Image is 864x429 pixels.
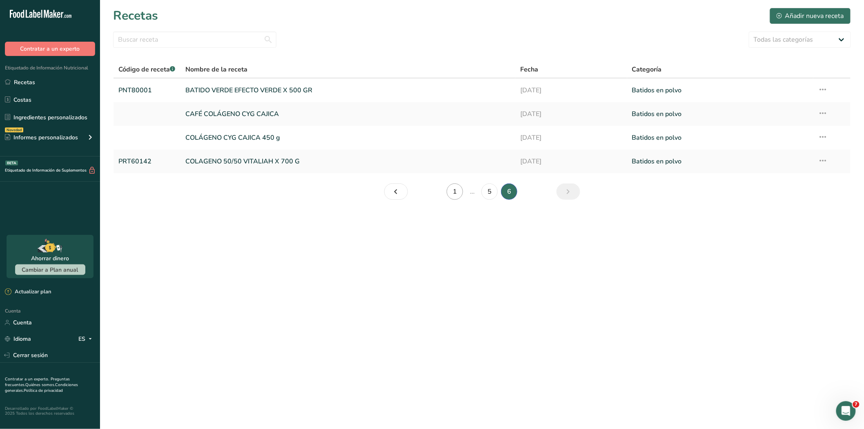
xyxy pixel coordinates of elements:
font: BETA [7,161,16,165]
font: Informes personalizados [13,134,78,141]
font: 5 [488,187,492,196]
font: Idioma [13,335,31,343]
a: Preguntas frecuentes. [5,376,70,388]
font: Batidos en polvo [632,157,682,166]
a: Página 1. [447,183,463,200]
font: Nombre de la receta [185,65,247,74]
a: [DATE] [520,82,622,99]
a: [DATE] [520,153,622,170]
a: Batidos en polvo [632,82,808,99]
font: [DATE] [520,86,541,95]
font: Batidos en polvo [632,109,682,118]
font: [DATE] [520,109,541,118]
font: BATIDO VERDE EFECTO VERDE X 500 GR [185,86,312,95]
font: PNT80001 [118,86,152,95]
font: 2025 Todos los derechos reservados [5,411,74,416]
a: PNT80001 [118,82,176,99]
a: Política de privacidad [24,388,63,393]
font: COLÁGENO CYG CAJICA 450 g [185,133,280,142]
font: Batidos en polvo [632,133,682,142]
font: Etiquetado de Información Nutricional [5,65,88,71]
font: [DATE] [520,157,541,166]
a: Contratar a un experto. [5,376,49,382]
font: ES [78,335,85,343]
font: Ahorrar dinero [31,255,69,262]
a: [DATE] [520,129,622,146]
a: Batidos en polvo [632,153,808,170]
font: Recetas [14,78,35,86]
a: Siguiente página [557,183,580,200]
font: Actualizar plan [15,288,51,295]
font: Contratar a un experto [20,45,80,53]
font: 1 [453,187,457,196]
font: Recetas [113,7,158,24]
font: [DATE] [520,133,541,142]
a: COLAGENO 50/50 VITALIAH X 700 G [185,153,511,170]
font: Etiquetado de Información de Suplementos [5,168,87,173]
font: Batidos en polvo [632,86,682,95]
button: Cambiar a Plan anual [15,264,85,275]
a: Batidos en polvo [632,129,808,146]
font: Costas [13,96,31,104]
font: Desarrollado por FoodLabelMaker © [5,406,73,411]
a: COLÁGENO CYG CAJICA 450 g [185,129,511,146]
font: CAFÉ COLÁGENO CYG CAJICA [185,109,279,118]
button: Añadir nueva receta [770,8,851,24]
a: Página anterior [384,183,408,200]
a: Condiciones generales. [5,382,78,393]
font: Código de receta [118,65,170,74]
input: Buscar receta [113,31,276,48]
font: PRT60142 [118,157,151,166]
a: PRT60142 [118,153,176,170]
font: Categoría [632,65,662,74]
font: Añadir nueva receta [785,11,844,20]
a: BATIDO VERDE EFECTO VERDE X 500 GR [185,82,511,99]
iframe: Chat en vivo de Intercom [836,401,856,421]
a: [DATE] [520,105,622,123]
font: 7 [855,402,858,407]
a: Quiénes somos. [25,382,55,388]
font: Cuenta [13,319,32,326]
font: COLAGENO 50/50 VITALIAH X 700 G [185,157,300,166]
font: Cerrar sesión [13,351,48,359]
font: Cambiar a Plan anual [22,266,78,274]
font: Novedad [7,127,22,132]
button: Contratar a un experto [5,42,95,56]
font: Ingredientes personalizados [13,114,87,121]
a: Página 5. [481,183,498,200]
font: Fecha [520,65,538,74]
a: Batidos en polvo [632,105,808,123]
font: Cuenta [5,308,20,314]
a: CAFÉ COLÁGENO CYG CAJICA [185,105,511,123]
